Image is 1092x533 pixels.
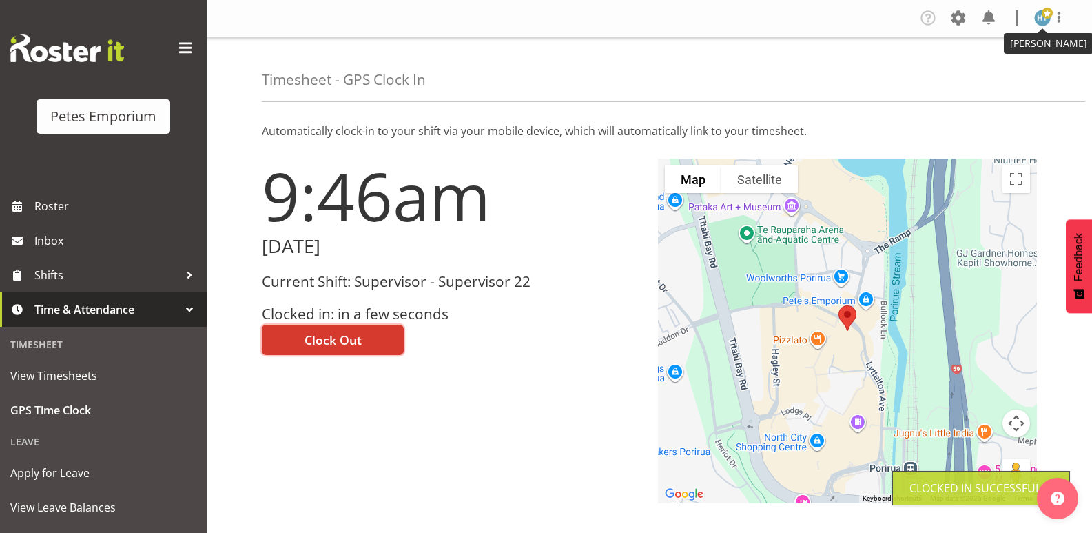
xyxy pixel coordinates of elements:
[262,159,641,233] h1: 9:46am
[10,34,124,62] img: Rosterit website logo
[3,456,203,490] a: Apply for Leave
[34,265,179,285] span: Shifts
[1002,459,1030,487] button: Drag Pegman onto the map to open Street View
[34,196,200,217] span: Roster
[262,72,426,88] h4: Timesheet - GPS Clock In
[721,165,798,193] button: Show satellite imagery
[262,123,1037,139] p: Automatically clock-in to your shift via your mobile device, which will automatically link to you...
[661,485,707,503] a: Open this area in Google Maps (opens a new window)
[262,274,641,290] h3: Current Shift: Supervisor - Supervisor 22
[34,230,200,251] span: Inbox
[1002,410,1030,437] button: Map camera controls
[34,299,179,320] span: Time & Attendance
[661,485,707,503] img: Google
[10,497,196,518] span: View Leave Balances
[1066,219,1092,313] button: Feedback - Show survey
[10,365,196,386] span: View Timesheets
[10,463,196,483] span: Apply for Leave
[3,490,203,525] a: View Leave Balances
[262,236,641,257] h2: [DATE]
[50,106,156,127] div: Petes Emporium
[1002,165,1030,193] button: Toggle fullscreen view
[665,165,721,193] button: Show street map
[1034,10,1051,26] img: helena-tomlin701.jpg
[1051,492,1064,505] img: help-xxl-2.png
[909,480,1053,496] div: Clocked in Successfully
[863,494,922,503] button: Keyboard shortcuts
[3,428,203,456] div: Leave
[3,330,203,359] div: Timesheet
[10,400,196,421] span: GPS Time Clock
[262,306,641,322] h3: Clocked in: in a few seconds
[3,393,203,428] a: GPS Time Clock
[3,359,203,393] a: View Timesheets
[305,331,362,349] span: Clock Out
[262,325,404,355] button: Clock Out
[1073,233,1085,281] span: Feedback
